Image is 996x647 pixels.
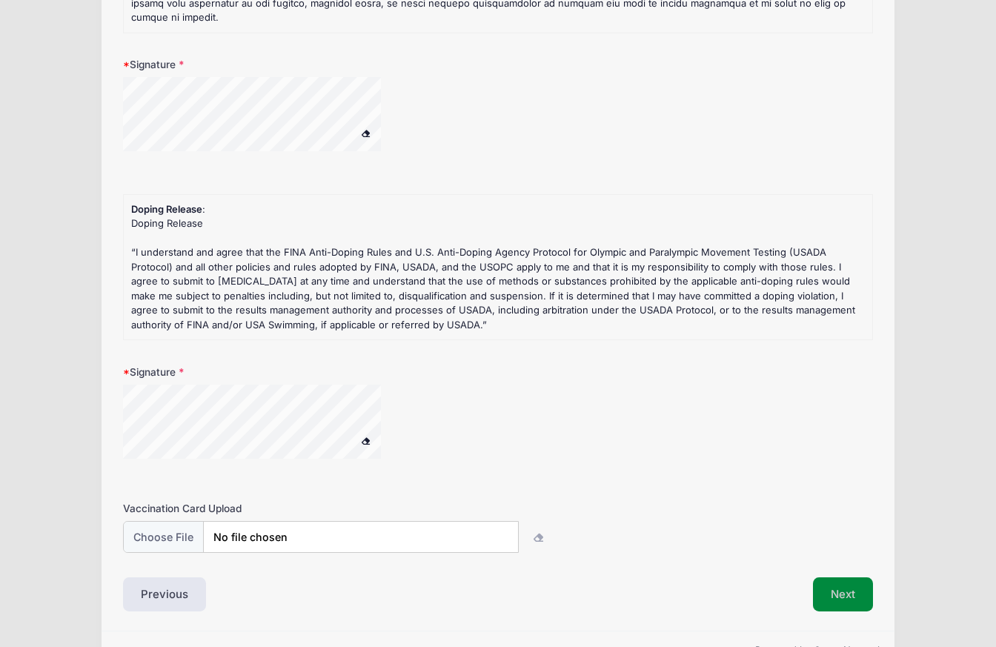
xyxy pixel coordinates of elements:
label: Signature [123,57,373,72]
div: : [131,202,865,333]
button: Next [813,577,873,611]
label: Signature [123,365,373,379]
label: Vaccination Card Upload [123,501,373,516]
strong: Doping Release [131,203,202,215]
div: Doping Release “I understand and agree that the FINA Anti-Doping Rules and U.S. Anti-Doping Agenc... [131,216,865,332]
button: Previous [123,577,206,611]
